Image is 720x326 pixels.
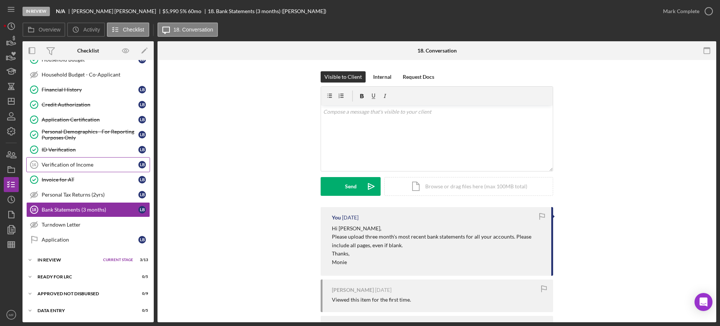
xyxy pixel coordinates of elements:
div: Send [345,177,357,196]
div: Mark Complete [663,4,699,19]
label: Activity [83,27,100,33]
div: L B [138,191,146,198]
a: Credit AuthorizationLB [26,97,150,112]
text: MF [9,313,14,317]
div: Invoice for AT [42,177,138,183]
div: Visible to Client [324,71,362,83]
button: Mark Complete [655,4,716,19]
div: Checklist [77,48,99,54]
label: 18. Conversation [174,27,213,33]
a: Personal Tax Returns (2yrs)LB [26,187,150,202]
div: In Review [22,7,50,16]
span: $5,990 [162,8,178,14]
label: Checklist [123,27,144,33]
a: ApplicationLB [26,232,150,247]
div: In Review [37,258,99,262]
div: Credit Authorization [42,102,138,108]
div: L B [138,101,146,108]
div: Application [42,237,138,243]
p: Monie [332,258,544,266]
div: Viewed this item for the first time. [332,297,411,303]
div: L B [138,236,146,243]
button: Visible to Client [321,71,366,83]
a: Turndown Letter [26,217,150,232]
button: Send [321,177,381,196]
div: L B [138,161,146,168]
time: 2025-09-11 18:15 [342,215,358,221]
button: 18. Conversation [157,23,218,37]
button: Overview [22,23,65,37]
div: [PERSON_NAME] [332,287,374,293]
div: L B [138,116,146,123]
div: Verification of Income [42,162,138,168]
tspan: 16 [31,162,36,167]
span: Current Stage [103,258,133,262]
div: Approved Not Disbursed [37,291,129,296]
button: Activity [67,23,105,37]
button: Request Docs [399,71,438,83]
div: 5 % [180,8,187,14]
div: [PERSON_NAME] [PERSON_NAME] [72,8,162,14]
div: Turndown Letter [42,222,150,228]
a: Household Budget - Co-Applicant [26,67,150,82]
div: 0 / 5 [135,308,148,313]
div: Application Certification [42,117,138,123]
div: 60 mo [188,8,201,14]
a: Invoice for ATLB [26,172,150,187]
a: Application CertificationLB [26,112,150,127]
tspan: 18 [31,207,36,212]
a: Financial HistoryLB [26,82,150,97]
button: Internal [369,71,395,83]
div: L B [138,206,146,213]
a: ID VerificationLB [26,142,150,157]
button: MF [4,307,19,322]
div: L B [138,146,146,153]
div: 0 / 5 [135,275,148,279]
div: Household Budget - Co-Applicant [42,72,150,78]
div: Request Docs [403,71,434,83]
p: Thanks, [332,249,544,258]
div: Open Intercom Messenger [694,293,712,311]
div: Financial History [42,87,138,93]
div: 3 / 13 [135,258,148,262]
div: 18. Bank Statements (3 months) ([PERSON_NAME]) [208,8,326,14]
b: N/A [56,8,65,14]
div: Ready for LRC [37,275,129,279]
a: 18Bank Statements (3 months)LB [26,202,150,217]
div: L B [138,131,146,138]
div: ID Verification [42,147,138,153]
div: L B [138,176,146,183]
label: Overview [39,27,60,33]
div: Personal Tax Returns (2yrs) [42,192,138,198]
div: Internal [373,71,391,83]
div: You [332,215,341,221]
div: 18. Conversation [417,48,457,54]
a: 16Verification of IncomeLB [26,157,150,172]
div: Data Entry [37,308,129,313]
div: Bank Statements (3 months) [42,207,138,213]
div: Personal Demographics - For Reporting Purposes Only [42,129,138,141]
div: 0 / 9 [135,291,148,296]
a: Personal Demographics - For Reporting Purposes OnlyLB [26,127,150,142]
p: Please upload three month's most recent bank statements for all your accounts. Please include all... [332,233,544,249]
p: Hi [PERSON_NAME], [332,224,544,233]
time: 2025-09-04 23:43 [375,287,391,293]
button: Checklist [107,23,149,37]
div: L B [138,86,146,93]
